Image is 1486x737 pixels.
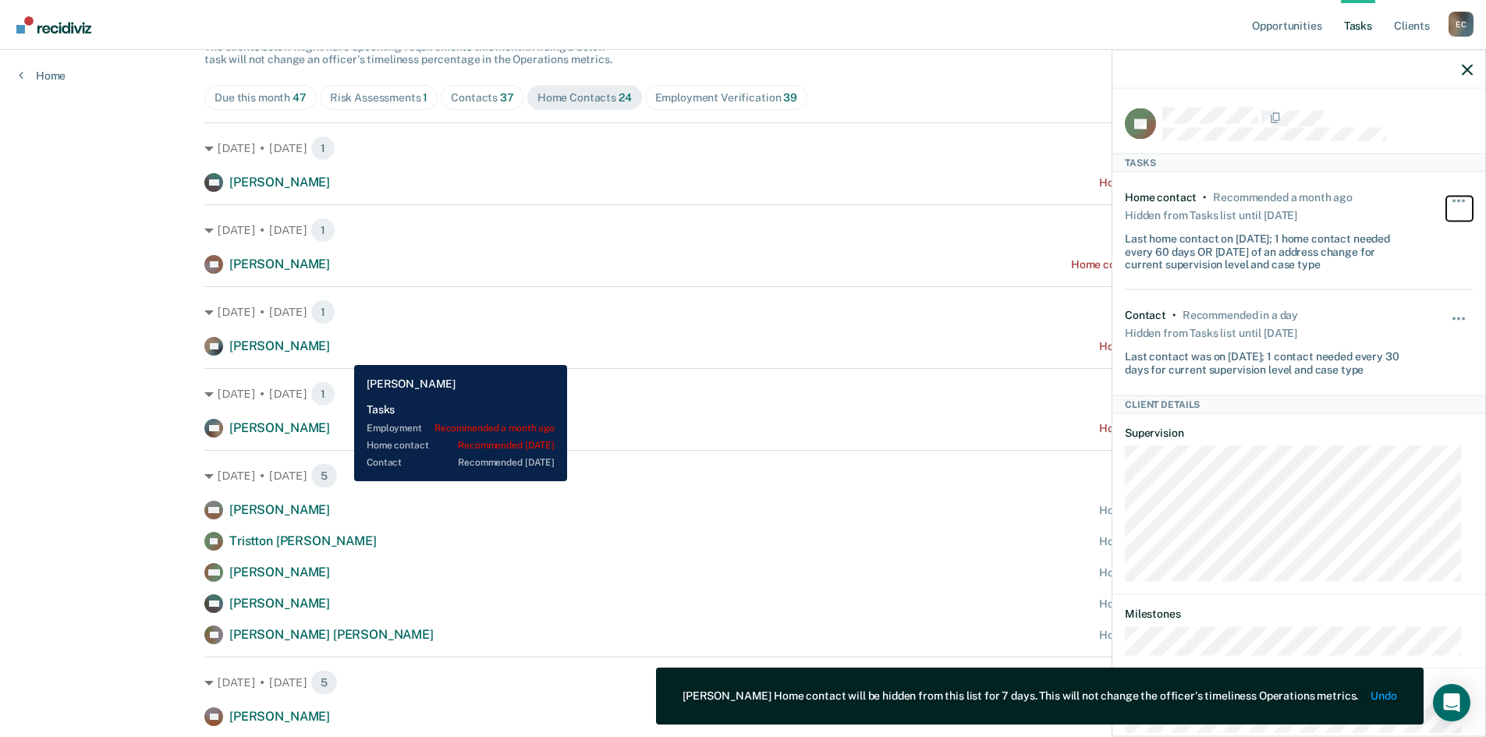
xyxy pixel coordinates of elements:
[683,689,1358,703] div: [PERSON_NAME] Home contact will be hidden from this list for 7 days. This will not change the off...
[1172,309,1176,322] div: •
[1433,684,1470,721] div: Open Intercom Messenger
[1112,153,1485,172] div: Tasks
[19,69,66,83] a: Home
[229,257,330,271] span: [PERSON_NAME]
[1449,12,1474,37] button: Profile dropdown button
[1099,176,1282,190] div: Home contact recommended [DATE]
[204,41,612,66] span: The clients below might have upcoming requirements this month. Hiding a below task will not chang...
[310,670,338,695] span: 5
[1125,608,1473,621] dt: Milestones
[1449,12,1474,37] div: E C
[1071,258,1282,271] div: Home contact recommended a month ago
[1099,422,1282,435] div: Home contact recommended [DATE]
[1213,190,1353,204] div: Recommended a month ago
[229,338,330,353] span: [PERSON_NAME]
[310,381,335,406] span: 1
[1125,225,1415,271] div: Last home contact on [DATE]; 1 home contact needed every 60 days OR [DATE] of an address change f...
[537,91,632,105] div: Home Contacts
[229,502,330,517] span: [PERSON_NAME]
[204,381,1282,406] div: [DATE] • [DATE]
[1099,340,1282,353] div: Home contact recommended [DATE]
[1371,689,1397,703] button: Undo
[330,91,428,105] div: Risk Assessments
[215,91,307,105] div: Due this month
[229,175,330,190] span: [PERSON_NAME]
[423,91,427,104] span: 1
[293,91,307,104] span: 47
[229,533,376,548] span: Tristton [PERSON_NAME]
[229,709,330,724] span: [PERSON_NAME]
[310,463,338,488] span: 5
[1125,426,1473,439] dt: Supervision
[1099,535,1282,548] div: Home contact recommended [DATE]
[204,136,1282,161] div: [DATE] • [DATE]
[229,420,330,435] span: [PERSON_NAME]
[1099,629,1282,642] div: Home contact recommended [DATE]
[500,91,514,104] span: 37
[783,91,797,104] span: 39
[310,136,335,161] span: 1
[1125,204,1297,225] div: Hidden from Tasks list until [DATE]
[1099,597,1282,611] div: Home contact recommended [DATE]
[204,670,1282,695] div: [DATE] • [DATE]
[1112,395,1485,413] div: Client Details
[310,218,335,243] span: 1
[204,218,1282,243] div: [DATE] • [DATE]
[1099,504,1282,517] div: Home contact recommended [DATE]
[1183,309,1298,322] div: Recommended in a day
[204,463,1282,488] div: [DATE] • [DATE]
[451,91,514,105] div: Contacts
[229,596,330,611] span: [PERSON_NAME]
[1099,566,1282,579] div: Home contact recommended [DATE]
[1125,190,1197,204] div: Home contact
[1125,343,1415,376] div: Last contact was on [DATE]; 1 contact needed every 30 days for current supervision level and case...
[1125,321,1297,343] div: Hidden from Tasks list until [DATE]
[1125,309,1166,322] div: Contact
[204,299,1282,324] div: [DATE] • [DATE]
[619,91,632,104] span: 24
[229,565,330,579] span: [PERSON_NAME]
[16,16,91,34] img: Recidiviz
[655,91,797,105] div: Employment Verification
[1203,190,1207,204] div: •
[229,627,434,642] span: [PERSON_NAME] [PERSON_NAME]
[310,299,335,324] span: 1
